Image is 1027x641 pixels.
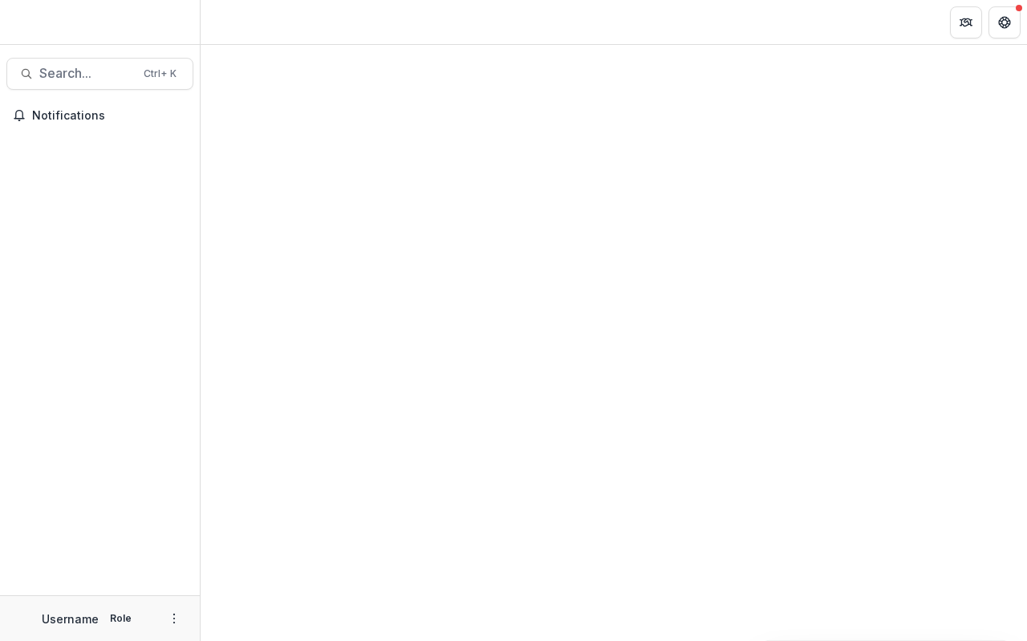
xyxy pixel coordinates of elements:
button: Partners [950,6,982,39]
button: More [164,609,184,628]
p: Username [42,611,99,627]
p: Role [105,611,136,626]
button: Get Help [988,6,1021,39]
span: Search... [39,66,134,81]
button: Notifications [6,103,193,128]
span: Notifications [32,109,187,123]
div: Ctrl + K [140,65,180,83]
button: Search... [6,58,193,90]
